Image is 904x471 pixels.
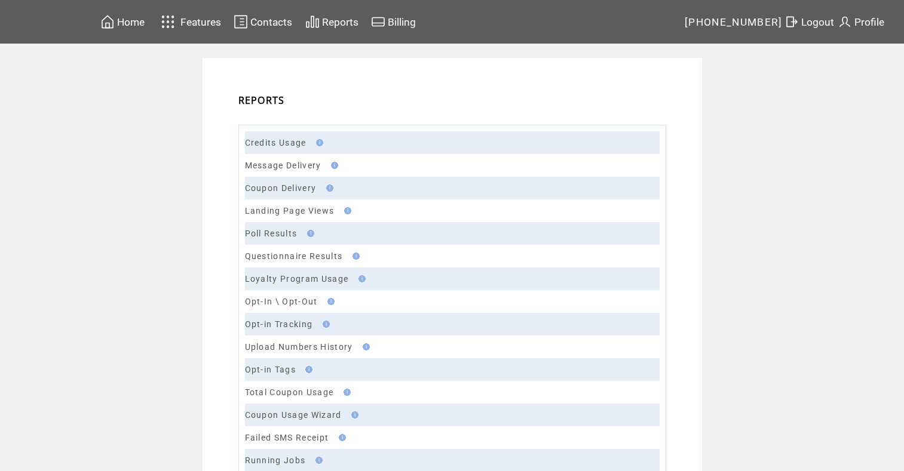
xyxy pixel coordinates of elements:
span: Home [117,16,145,28]
a: Logout [783,13,836,31]
a: Landing Page Views [245,206,335,216]
a: Message Delivery [245,161,321,170]
img: chart.svg [305,14,320,29]
img: help.gif [348,411,358,418]
a: Opt-In \ Opt-Out [245,297,318,306]
img: help.gif [312,139,323,146]
a: Failed SMS Receipt [245,433,329,442]
img: help.gif [340,389,351,396]
span: Features [180,16,221,28]
a: Credits Usage [245,138,307,147]
img: help.gif [302,366,312,373]
a: Loyalty Program Usage [245,274,349,284]
img: contacts.svg [234,14,248,29]
a: Home [99,13,146,31]
a: Running Jobs [245,455,306,465]
img: help.gif [323,184,333,192]
span: Billing [388,16,416,28]
a: Contacts [232,13,294,31]
span: REPORTS [238,94,285,107]
a: Billing [369,13,418,31]
span: Contacts [250,16,292,28]
img: help.gif [312,457,323,464]
img: help.gif [341,207,351,214]
img: help.gif [327,162,338,169]
img: home.svg [100,14,115,29]
img: help.gif [349,253,360,260]
img: help.gif [304,230,314,237]
img: help.gif [359,343,370,350]
a: Total Coupon Usage [245,387,334,397]
img: help.gif [335,434,346,441]
a: Profile [836,13,886,31]
span: Reports [322,16,358,28]
a: Coupon Usage Wizard [245,410,342,420]
a: Upload Numbers History [245,342,353,352]
a: Opt-in Tracking [245,319,313,329]
img: help.gif [319,321,330,328]
a: Features [156,10,223,33]
a: Reports [304,13,360,31]
span: Profile [854,16,884,28]
span: Logout [801,16,834,28]
a: Opt-in Tags [245,365,296,374]
a: Coupon Delivery [245,183,317,193]
img: exit.svg [785,14,799,29]
span: [PHONE_NUMBER] [685,16,783,28]
img: help.gif [355,275,366,282]
img: creidtcard.svg [371,14,385,29]
img: features.svg [158,12,179,32]
img: help.gif [324,298,335,305]
a: Poll Results [245,229,298,238]
a: Questionnaire Results [245,251,343,261]
img: profile.svg [838,14,852,29]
